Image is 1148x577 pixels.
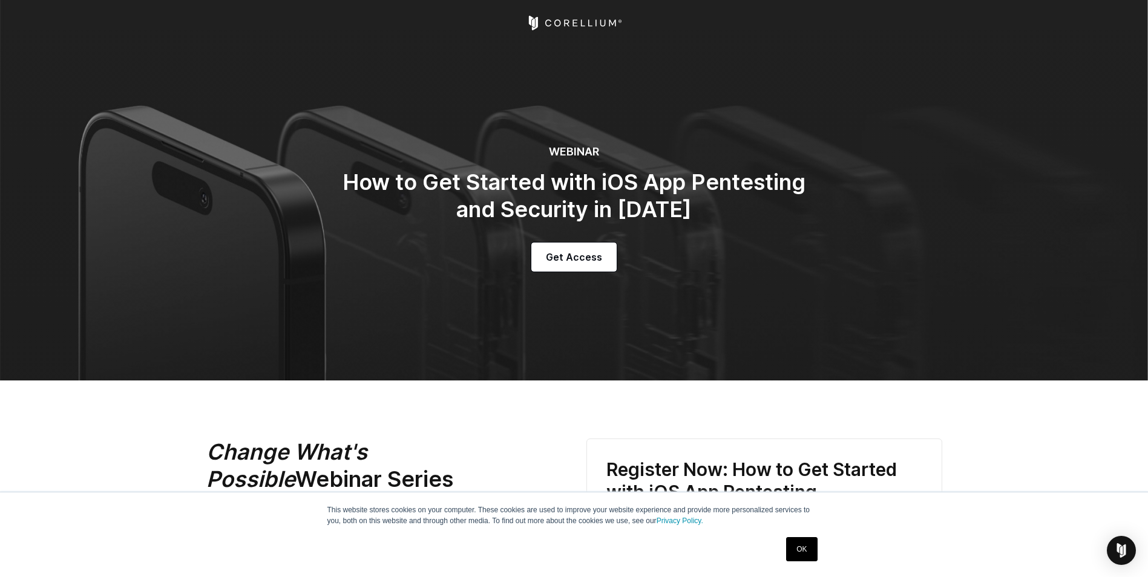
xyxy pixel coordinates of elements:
[332,169,816,223] h2: How to Get Started with iOS App Pentesting and Security in [DATE]
[657,517,703,525] a: Privacy Policy.
[327,504,821,526] p: This website stores cookies on your computer. These cookies are used to improve your website expe...
[546,250,602,264] span: Get Access
[606,458,922,504] h3: Register Now: How to Get Started with iOS App Pentesting
[1107,536,1136,565] div: Open Intercom Messenger
[206,438,367,492] em: Change What's Possible
[206,438,533,493] h2: Webinar Series
[786,537,817,561] a: OK
[526,16,622,30] a: Corellium Home
[531,243,617,272] a: Get Access
[332,145,816,159] h6: WEBINAR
